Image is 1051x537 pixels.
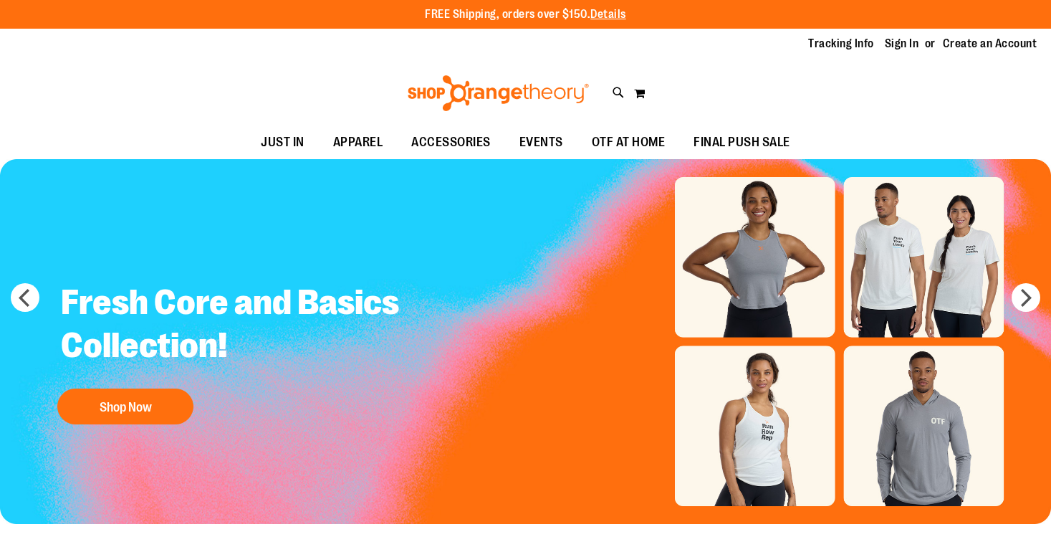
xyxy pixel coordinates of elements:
span: FINAL PUSH SALE [694,126,790,158]
span: ACCESSORIES [411,126,491,158]
p: FREE Shipping, orders over $150. [425,6,626,23]
a: Details [590,8,626,21]
span: EVENTS [519,126,563,158]
a: Sign In [885,36,919,52]
button: Shop Now [57,389,193,424]
h2: Fresh Core and Basics Collection! [50,270,418,381]
a: OTF AT HOME [577,126,680,159]
a: APPAREL [319,126,398,159]
a: JUST IN [246,126,319,159]
a: FINAL PUSH SALE [679,126,805,159]
a: Create an Account [943,36,1037,52]
span: JUST IN [261,126,304,158]
span: OTF AT HOME [592,126,666,158]
img: Shop Orangetheory [405,75,591,111]
button: next [1012,283,1040,312]
a: ACCESSORIES [397,126,505,159]
a: EVENTS [505,126,577,159]
a: Fresh Core and Basics Collection! Shop Now [50,270,418,432]
a: Tracking Info [808,36,874,52]
button: prev [11,283,39,312]
span: APPAREL [333,126,383,158]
